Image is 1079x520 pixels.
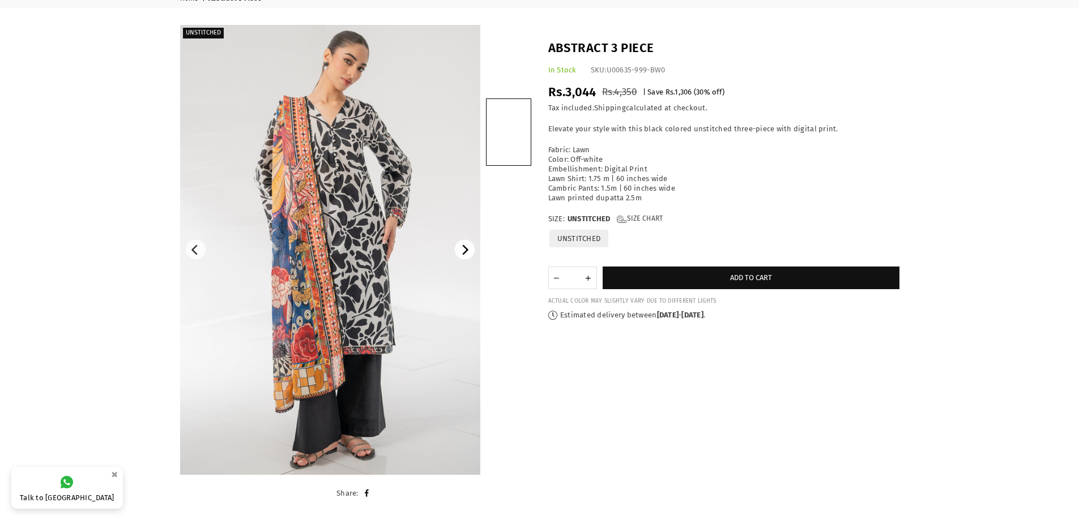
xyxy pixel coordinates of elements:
span: Rs.1,306 [666,88,692,96]
button: Add to cart [603,267,899,289]
span: Add to cart [730,273,772,282]
span: Rs.4,350 [602,86,637,98]
span: Rs.3,044 [548,84,596,100]
span: 30 [696,88,704,96]
span: Share: [336,489,359,497]
a: Shipping [594,104,626,113]
time: [DATE] [681,311,703,319]
p: Estimated delivery between - . [548,311,899,320]
div: Tax included. calculated at checkout. [548,104,899,113]
a: Size Chart [617,214,663,224]
span: Save [647,88,663,96]
span: In Stock [548,66,577,74]
label: Size: [548,214,899,224]
span: ( % off) [694,88,724,96]
p: Fabric: Lawn Color: Off-white Embellishment: Digital Print Lawn Shirt: 1.75 m | 60 inches wide Ca... [548,145,899,203]
quantity-input: Quantity [548,267,597,289]
div: ACTUAL COLOR MAY SLIGHTLY VARY DUE TO DIFFERENT LIGHTS [548,298,899,305]
button: Previous [186,240,206,260]
span: UNSTITCHED [568,214,611,224]
button: × [108,465,121,484]
span: U00635-999-BW0 [607,66,666,74]
label: Unstitched [183,28,224,38]
h1: Abstract 3 Piece [548,40,899,57]
img: Abstract 3 Piece [180,25,480,475]
button: Next [455,240,475,260]
p: Elevate your style with this black colored unstitched three-piece with digital print. [548,124,899,134]
time: [DATE] [657,311,679,319]
div: SKU: [591,66,666,75]
a: Talk to [GEOGRAPHIC_DATA] [11,467,123,509]
label: UNSTITCHED [548,229,610,248]
span: | [643,88,646,96]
